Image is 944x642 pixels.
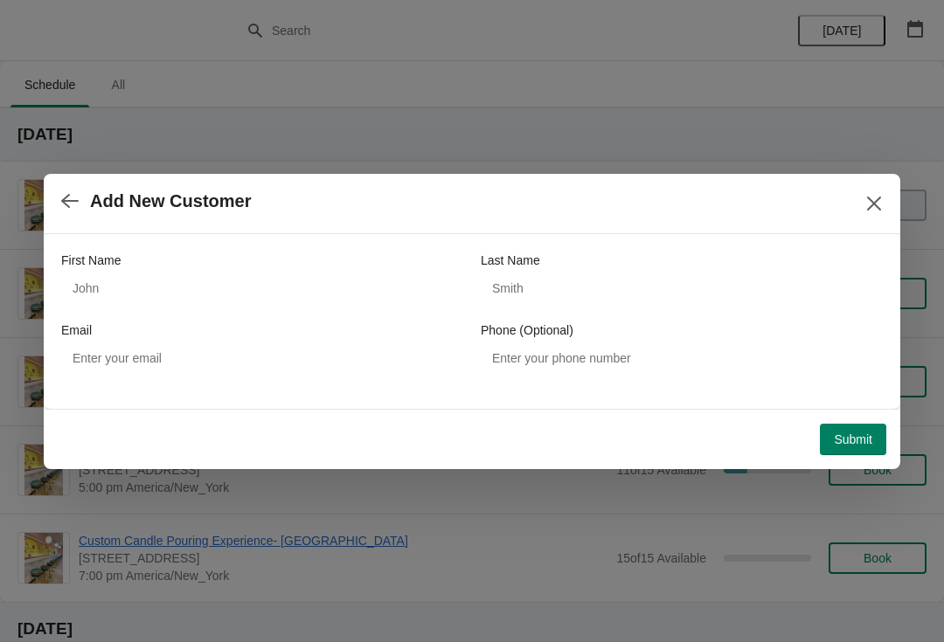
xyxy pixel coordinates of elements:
[481,342,883,374] input: Enter your phone number
[481,321,573,339] label: Phone (Optional)
[61,273,463,304] input: John
[858,188,890,219] button: Close
[820,424,886,455] button: Submit
[90,191,251,211] h2: Add New Customer
[61,342,463,374] input: Enter your email
[834,432,872,446] span: Submit
[481,273,883,304] input: Smith
[481,252,540,269] label: Last Name
[61,252,121,269] label: First Name
[61,321,92,339] label: Email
